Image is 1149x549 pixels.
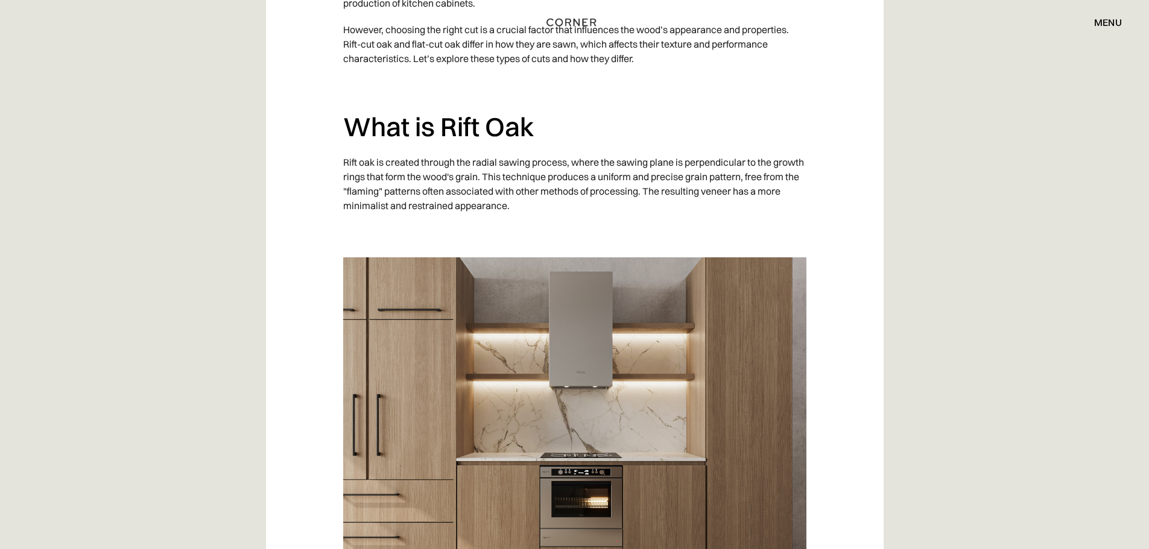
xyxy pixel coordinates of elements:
div: menu [1082,12,1122,33]
h2: What is Rift Oak [343,110,806,143]
p: ‍ [343,219,806,245]
p: ‍ [343,72,806,98]
div: menu [1094,17,1122,27]
p: Rift oak is created through the radial sawing process, where the sawing plane is perpendicular to... [343,149,806,219]
a: home [533,14,616,30]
